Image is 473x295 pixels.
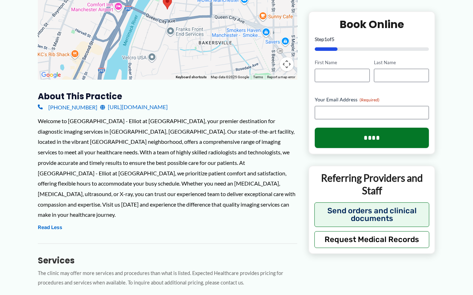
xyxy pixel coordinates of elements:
[315,18,429,31] h2: Book Online
[324,36,327,42] span: 1
[38,269,297,288] p: The clinic may offer more services and procedures than what is listed. Expected Healthcare provid...
[315,37,429,42] p: Step of
[315,59,370,66] label: First Name
[280,57,294,71] button: Map camera controls
[38,255,297,266] h3: Services
[40,71,63,80] img: Google
[40,71,63,80] a: Open this area in Google Maps (opens a new window)
[374,59,429,66] label: Last Name
[360,97,380,102] span: (Required)
[332,36,334,42] span: 5
[314,172,430,197] p: Referring Providers and Staff
[211,75,249,79] span: Map data ©2025 Google
[315,96,429,103] label: Your Email Address
[38,102,97,112] a: [PHONE_NUMBER]
[38,116,297,220] div: Welcome to [GEOGRAPHIC_DATA] - Elliot at [GEOGRAPHIC_DATA], your premier destination for diagnost...
[267,75,295,79] a: Report a map error
[314,202,430,227] button: Send orders and clinical documents
[253,75,263,79] a: Terms (opens in new tab)
[38,91,297,102] h3: About this practice
[100,102,168,112] a: [URL][DOMAIN_NAME]
[314,231,430,248] button: Request Medical Records
[38,223,62,232] button: Read Less
[176,75,207,80] button: Keyboard shortcuts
